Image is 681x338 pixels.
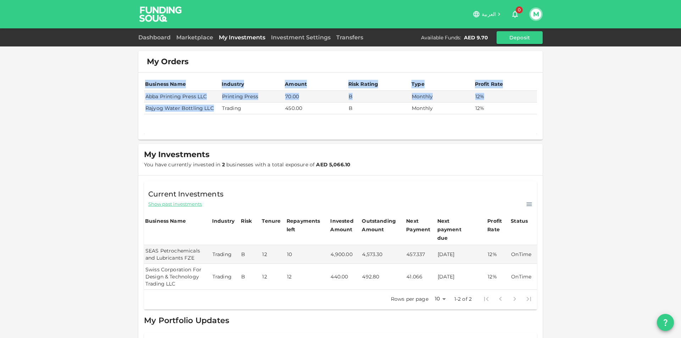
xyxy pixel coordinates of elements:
div: Invested Amount [330,217,360,234]
td: 450.00 [284,102,347,114]
button: Deposit [497,31,543,44]
td: 41.066 [405,264,436,290]
td: Swiss Corporation For Design & Technology Trading LLC [144,264,211,290]
div: Business Name [145,217,186,225]
td: 12% [474,102,537,114]
span: My Orders [147,57,189,67]
div: Next Payment [406,217,435,234]
div: Type [411,80,426,88]
td: 12% [474,91,537,102]
span: 0 [516,6,523,13]
td: B [240,264,261,290]
div: Business Name [145,80,186,88]
div: Industry [222,80,244,88]
a: Dashboard [138,34,173,41]
div: Industry [212,217,234,225]
td: 12 [261,245,286,264]
span: Current Investments [148,188,223,200]
div: Risk Rating [348,80,378,88]
div: Tenure [262,217,281,225]
div: Outstanding Amount [362,217,397,234]
div: Profit Rate [475,80,503,88]
td: Trading [221,102,284,114]
span: My Portfolio Updates [144,316,229,325]
button: M [531,9,541,20]
td: Abba Printing Press LLC [144,91,221,102]
div: 10 [431,294,448,304]
td: B [347,102,410,114]
strong: AED 5,066.10 [316,161,350,168]
span: My Investments [144,150,210,160]
div: Available Funds : [421,34,461,41]
td: Trading [211,264,240,290]
td: Printing Press [221,91,284,102]
div: Amount [285,80,307,88]
a: Transfers [333,34,366,41]
span: Show past investments [148,201,202,207]
a: Marketplace [173,34,216,41]
div: Risk [241,217,255,225]
span: العربية [482,11,496,17]
div: Repayments left [287,217,322,234]
div: Next payment due [437,217,473,242]
td: 492.80 [361,264,405,290]
td: 12 [261,264,286,290]
td: Monthly [410,91,474,102]
td: Trading [211,245,240,264]
td: [DATE] [436,245,487,264]
td: 12% [486,264,510,290]
div: Profit Rate [487,217,509,234]
td: OnTime [510,245,537,264]
a: My Investments [216,34,268,41]
td: 4,900.00 [329,245,361,264]
td: B [240,245,261,264]
td: 457.337 [405,245,436,264]
td: 12 [286,264,330,290]
td: 70.00 [284,91,347,102]
td: B [347,91,410,102]
p: Rows per page [391,295,428,303]
button: question [657,314,674,331]
td: 4,573.30 [361,245,405,264]
div: Status [511,217,528,225]
td: Monthly [410,102,474,114]
div: AED 9.70 [464,34,488,41]
td: 10 [286,245,330,264]
td: OnTime [510,264,537,290]
a: Investment Settings [268,34,333,41]
td: Rajyog Water Bottling LLC [144,102,221,114]
td: SEAS Petrochemicals and Lubricants FZE [144,245,211,264]
button: 0 [508,7,522,21]
td: 440.00 [329,264,361,290]
td: [DATE] [436,264,487,290]
p: 1-2 of 2 [454,295,472,303]
span: You have currently invested in businesses with a total exposure of [144,161,350,168]
td: 12% [486,245,510,264]
strong: 2 [222,161,225,168]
